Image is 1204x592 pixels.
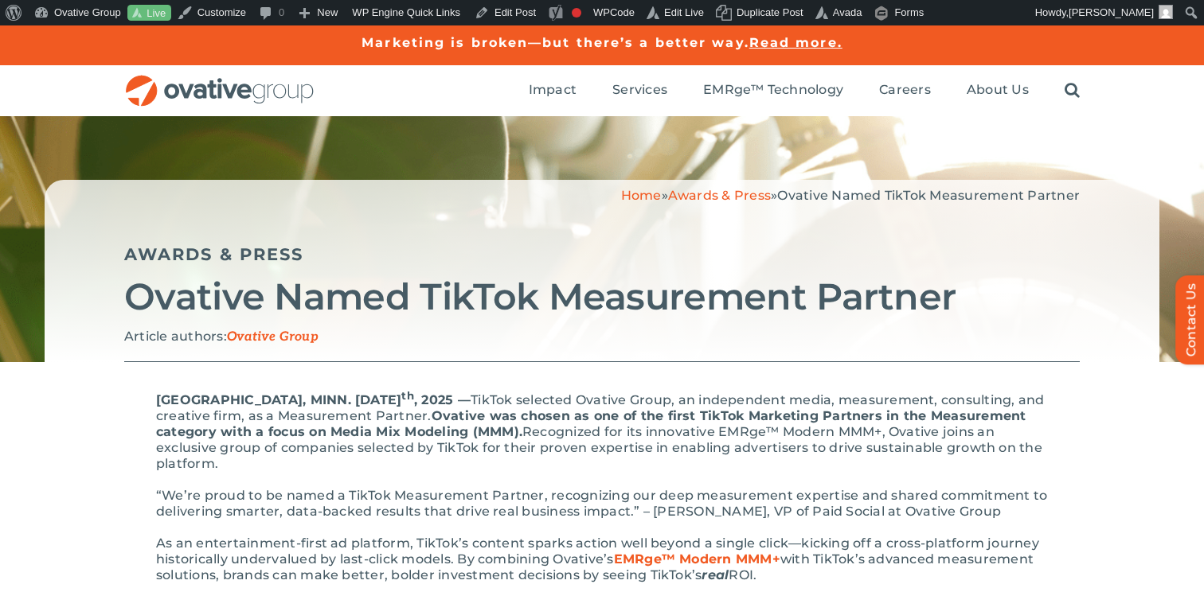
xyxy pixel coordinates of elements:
p: Article authors: [124,329,1080,345]
span: Careers [879,82,931,98]
a: EMRge™ Technology [703,82,843,99]
span: Ovative Group [227,329,319,345]
a: Live [127,5,171,21]
a: Impact [529,82,577,99]
p: TikTok selected Ovative Group, an independent media, measurement, consulting, and creative firm, ... [156,388,1048,472]
span: [PERSON_NAME] [1069,6,1154,18]
span: » » [621,188,1080,203]
a: Search [1065,82,1080,99]
p: “We’re proud to be named a TikTok Measurement Partner, recognizing our deep measurement expertise... [156,488,1048,520]
span: About Us [967,82,1029,98]
a: Read more. [749,35,842,50]
span: Services [612,82,667,98]
strong: Ovative was chosen as one of the first TikTok Marketing Partners in the Measurement category with... [156,408,1026,439]
em: real [702,567,729,582]
a: Home [621,188,662,203]
p: As an entertainment-first ad platform, TikTok’s content sparks action well beyond a single click—... [156,536,1048,583]
a: Careers [879,82,931,99]
nav: Menu [529,65,1080,116]
div: Focus keyphrase not set [572,8,581,18]
a: Awards & Press [668,188,771,203]
a: OG_Full_horizontal_RGB [124,73,315,88]
a: EMRge™ Modern MMM+ [614,551,780,567]
a: Services [612,82,667,99]
span: EMRge™ Technology [703,82,843,98]
a: Marketing is broken—but there’s a better way. [362,35,749,50]
a: About Us [967,82,1029,99]
h2: Ovative Named TikTok Measurement Partner [124,277,1080,317]
span: Impact [529,82,577,98]
a: Awards & Press [124,244,303,264]
sup: th [401,389,413,402]
span: Ovative Named TikTok Measurement Partner [777,188,1080,203]
strong: [GEOGRAPHIC_DATA], MINN. [DATE] , 2025 –– [156,392,471,407]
